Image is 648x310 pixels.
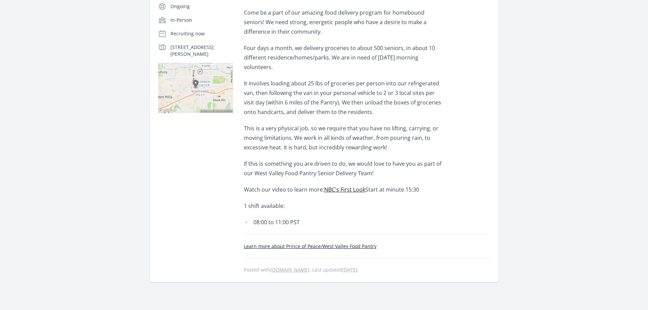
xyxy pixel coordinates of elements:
p: This is a very physical job, so we require that you have no lifting, carrying, or moving limitati... [244,124,443,152]
p: 1 shift available: [244,201,443,211]
img: Map [158,63,233,113]
p: Posted with . Last updated . [244,267,490,273]
p: If this is something you are driven to do, we would love to have you as part of our West Valley F... [244,159,443,178]
p: Four days a month, we delivery groceries to about 500 seniors, in about 10 different residence/ho... [244,43,443,72]
abbr: Thu, Sep 25, 2025 11:44 PM [342,266,358,273]
p: In-Person [170,17,233,23]
p: It involves loading about 25 lbs of groceries per person into our refrigerated van, then followin... [244,79,443,117]
a: Learn more about Prince of Peace/West Valley Food Pantry [244,243,377,249]
p: [STREET_ADDRESS][PERSON_NAME] [170,44,233,58]
a: NBC's First Look [324,186,365,193]
p: Recruiting now [170,30,233,37]
p: Ongoing [170,3,233,10]
p: Watch our video to learn more: Start at minute 15:30 [244,185,443,194]
p: Come be a part of our amazing food delivery program for homebound seniors! We need strong, energe... [244,8,443,36]
a: [DOMAIN_NAME] [270,266,310,273]
li: 08:00 to 11:00 PST [244,217,443,227]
